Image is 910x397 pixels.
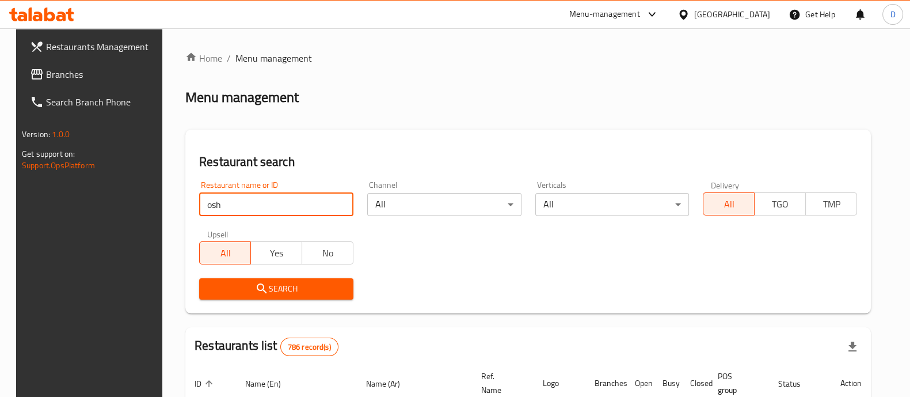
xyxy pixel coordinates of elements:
[195,337,338,356] h2: Restaurants list
[21,33,168,61] a: Restaurants Management
[535,193,690,216] div: All
[199,193,353,216] input: Search for restaurant name or ID..
[694,8,770,21] div: [GEOGRAPHIC_DATA]
[307,245,349,262] span: No
[778,377,816,391] span: Status
[227,51,231,65] li: /
[199,153,857,171] h2: Restaurant search
[199,278,353,300] button: Search
[839,333,866,361] div: Export file
[21,88,168,116] a: Search Branch Phone
[367,193,521,216] div: All
[890,8,895,21] span: D
[703,192,755,215] button: All
[46,67,159,81] span: Branches
[256,245,298,262] span: Yes
[718,369,755,397] span: POS group
[281,342,338,353] span: 786 record(s)
[195,377,216,391] span: ID
[280,338,338,356] div: Total records count
[481,369,520,397] span: Ref. Name
[805,192,857,215] button: TMP
[569,7,640,21] div: Menu-management
[204,245,246,262] span: All
[245,377,296,391] span: Name (En)
[207,230,229,238] label: Upsell
[185,88,299,107] h2: Menu management
[711,181,740,189] label: Delivery
[250,241,302,264] button: Yes
[810,196,852,213] span: TMP
[708,196,750,213] span: All
[52,127,70,142] span: 1.0.0
[21,61,168,88] a: Branches
[22,127,50,142] span: Version:
[235,51,312,65] span: Menu management
[185,51,871,65] nav: breadcrumb
[199,241,251,264] button: All
[46,95,159,109] span: Search Branch Phone
[46,40,159,54] span: Restaurants Management
[759,196,801,213] span: TGO
[754,192,806,215] button: TGO
[302,241,353,264] button: No
[366,377,415,391] span: Name (Ar)
[185,51,222,65] a: Home
[22,158,95,173] a: Support.OpsPlatform
[22,146,75,161] span: Get support on:
[208,282,344,296] span: Search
